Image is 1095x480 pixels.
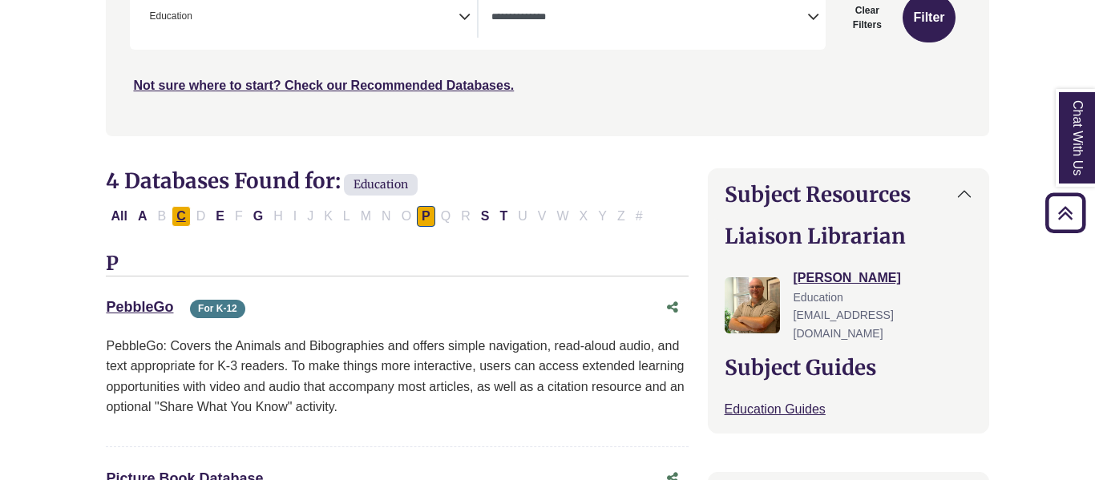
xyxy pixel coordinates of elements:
[725,224,972,248] h2: Liaison Librarian
[657,292,689,323] button: Share this database
[106,167,341,194] span: 4 Databases Found for:
[495,206,512,227] button: Filter Results T
[211,206,229,227] button: Filter Results E
[133,206,152,227] button: Filter Results A
[143,9,192,24] li: Education
[417,206,435,227] button: Filter Results P
[149,9,192,24] span: Education
[248,206,268,227] button: Filter Results G
[196,12,203,25] textarea: Search
[106,206,131,227] button: All
[709,169,988,220] button: Subject Resources
[1040,202,1091,224] a: Back to Top
[725,402,826,416] a: Education Guides
[794,291,843,304] span: Education
[794,271,901,284] a: [PERSON_NAME]
[794,309,894,339] span: [EMAIL_ADDRESS][DOMAIN_NAME]
[106,208,649,222] div: Alpha-list to filter by first letter of database name
[725,277,780,333] img: Nathan Farley
[106,252,688,276] h3: P
[133,79,514,92] a: Not sure where to start? Check our Recommended Databases.
[106,299,173,315] a: PebbleGo
[725,355,972,380] h2: Subject Guides
[476,206,495,227] button: Filter Results S
[106,336,688,417] p: PebbleGo: Covers the Animals and Bibographies and offers simple navigation, read-aloud audio, and...
[172,206,191,227] button: Filter Results C
[344,174,418,196] span: Education
[190,300,245,318] span: For K-12
[491,12,807,25] textarea: Search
